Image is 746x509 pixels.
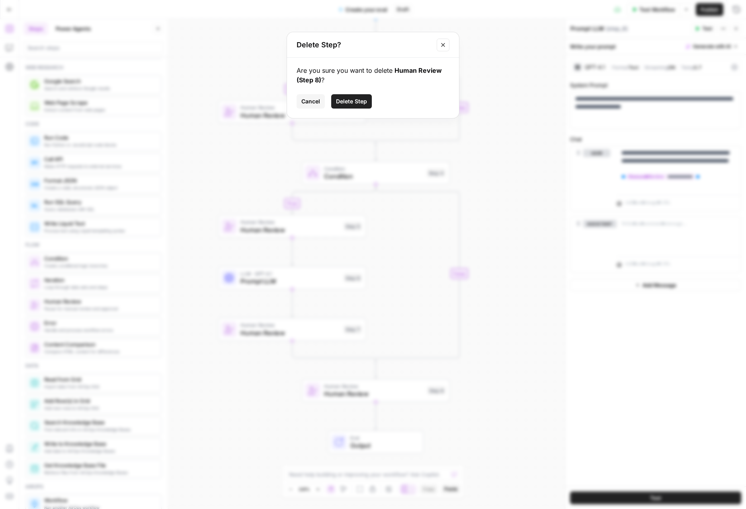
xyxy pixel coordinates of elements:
[437,39,449,51] button: Close modal
[331,94,372,109] button: Delete Step
[297,94,325,109] button: Cancel
[297,39,432,51] h2: Delete Step?
[301,97,320,105] span: Cancel
[336,97,367,105] span: Delete Step
[297,66,449,85] div: Are you sure you want to delete ?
